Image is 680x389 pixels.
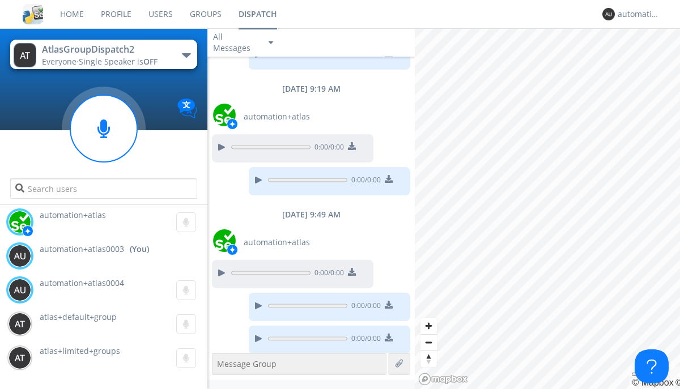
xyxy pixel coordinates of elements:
[10,178,197,199] input: Search users
[420,350,437,367] button: Reset bearing to north
[635,349,669,383] iframe: Toggle Customer Support
[40,210,106,220] span: automation+atlas
[10,40,197,69] button: AtlasGroupDispatch2Everyone·Single Speaker isOFF
[143,56,158,67] span: OFF
[40,311,117,322] span: atlas+default+group
[348,142,356,150] img: download media button
[42,43,169,56] div: AtlasGroupDispatch2
[40,277,124,288] span: automation+atlas0004
[8,211,31,233] img: d2d01cd9b4174d08988066c6d424eccd
[14,43,36,67] img: 373638.png
[79,56,158,67] span: Single Speaker is
[244,111,310,122] span: automation+atlas
[40,345,120,356] span: atlas+limited+groups
[8,245,31,267] img: 373638.png
[207,209,415,220] div: [DATE] 9:49 AM
[244,237,310,248] span: automation+atlas
[311,268,344,280] span: 0:00 / 0:00
[385,301,393,309] img: download media button
[418,373,468,386] a: Mapbox logo
[40,243,124,255] span: automation+atlas0003
[8,313,31,335] img: 373638.png
[420,335,437,350] span: Zoom out
[42,56,169,67] div: Everyone ·
[632,378,673,387] a: Mapbox
[130,243,149,255] div: (You)
[213,229,236,252] img: d2d01cd9b4174d08988066c6d424eccd
[8,347,31,369] img: 373638.png
[213,104,236,126] img: d2d01cd9b4174d08988066c6d424eccd
[8,279,31,301] img: 373638.png
[269,41,273,44] img: caret-down-sm.svg
[420,334,437,350] button: Zoom out
[347,301,381,313] span: 0:00 / 0:00
[347,334,381,346] span: 0:00 / 0:00
[348,268,356,276] img: download media button
[618,8,660,20] div: automation+atlas0003
[385,175,393,183] img: download media button
[311,142,344,155] span: 0:00 / 0:00
[347,175,381,187] span: 0:00 / 0:00
[602,8,615,20] img: 373638.png
[213,31,258,54] div: All Messages
[23,4,43,24] img: cddb5a64eb264b2086981ab96f4c1ba7
[207,83,415,95] div: [DATE] 9:19 AM
[632,373,641,376] button: Toggle attribution
[177,99,197,118] img: Translation enabled
[420,318,437,334] button: Zoom in
[385,334,393,341] img: download media button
